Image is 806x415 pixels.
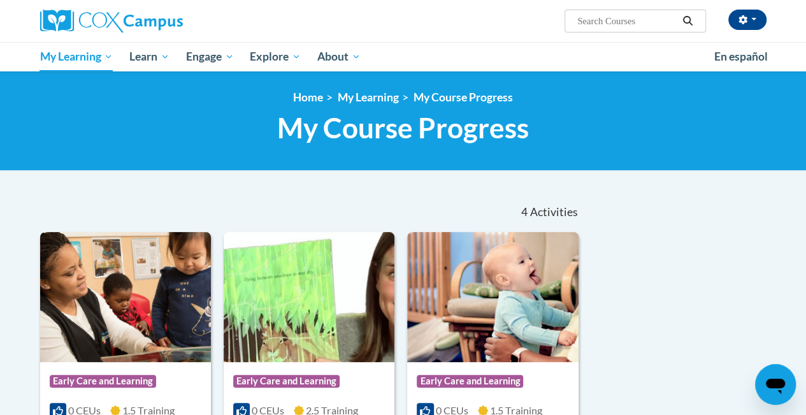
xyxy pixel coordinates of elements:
span: Activities [529,205,577,219]
iframe: Button to launch messaging window [755,364,796,405]
button: Search [678,13,697,29]
a: About [309,42,369,71]
span: Engage [186,49,234,64]
a: Engage [178,42,242,71]
a: Cox Campus [40,10,270,33]
input: Search Courses [576,13,678,29]
span: Explore [250,49,301,64]
span: Early Care and Learning [417,375,523,388]
img: Cox Campus [40,10,183,33]
a: En español [706,43,776,70]
span: Early Care and Learning [50,375,156,388]
a: Learn [121,42,178,71]
a: Home [293,91,323,104]
span: 4 [521,205,528,219]
a: My Course Progress [414,91,513,104]
span: Early Care and Learning [233,375,340,388]
span: Learn [129,49,169,64]
span: My Course Progress [277,111,529,145]
a: My Learning [338,91,399,104]
a: Explore [241,42,309,71]
img: Course Logo [224,232,394,362]
span: My Learning [40,49,113,64]
img: Course Logo [407,232,578,362]
img: Course Logo [40,232,211,362]
div: Main menu [31,42,776,71]
span: About [317,49,361,64]
span: En español [714,50,768,63]
button: Account Settings [728,10,766,30]
a: My Learning [32,42,122,71]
